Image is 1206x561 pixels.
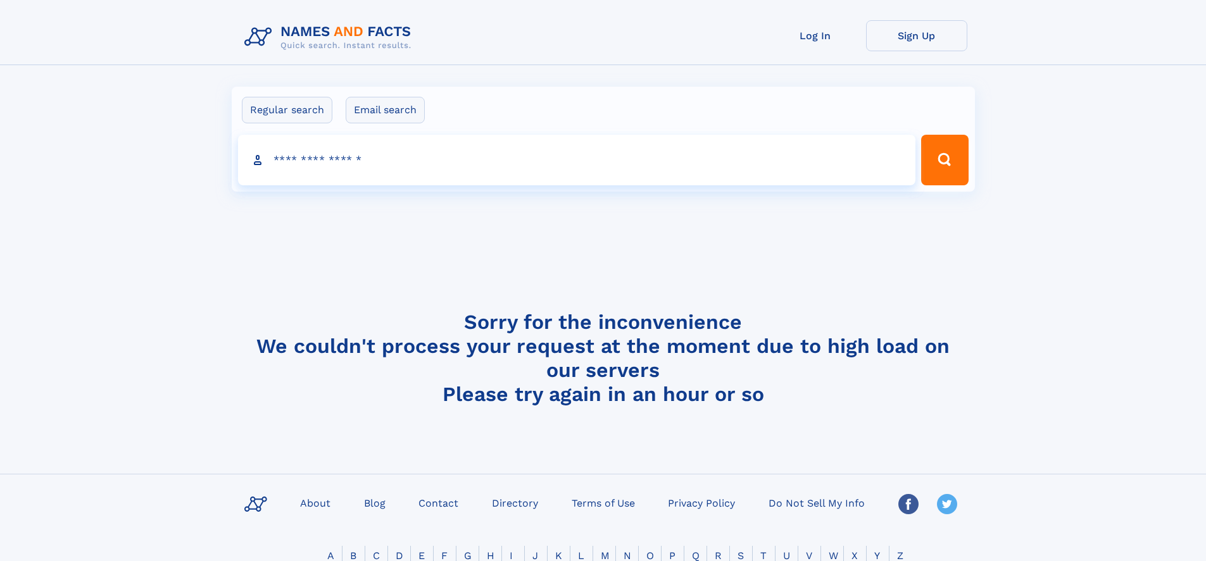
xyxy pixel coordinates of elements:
a: About [295,493,336,512]
img: Twitter [937,494,957,514]
h4: Sorry for the inconvenience We couldn't process your request at the moment due to high load on ou... [239,310,967,406]
label: Regular search [242,97,332,123]
a: Privacy Policy [663,493,740,512]
a: Contact [413,493,463,512]
button: Search Button [921,135,968,185]
a: Sign Up [866,20,967,51]
img: Logo Names and Facts [239,20,422,54]
label: Email search [346,97,425,123]
input: search input [238,135,916,185]
a: Log In [765,20,866,51]
a: Blog [359,493,391,512]
a: Do Not Sell My Info [763,493,870,512]
a: Terms of Use [567,493,640,512]
img: Facebook [898,494,919,514]
a: Directory [487,493,543,512]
